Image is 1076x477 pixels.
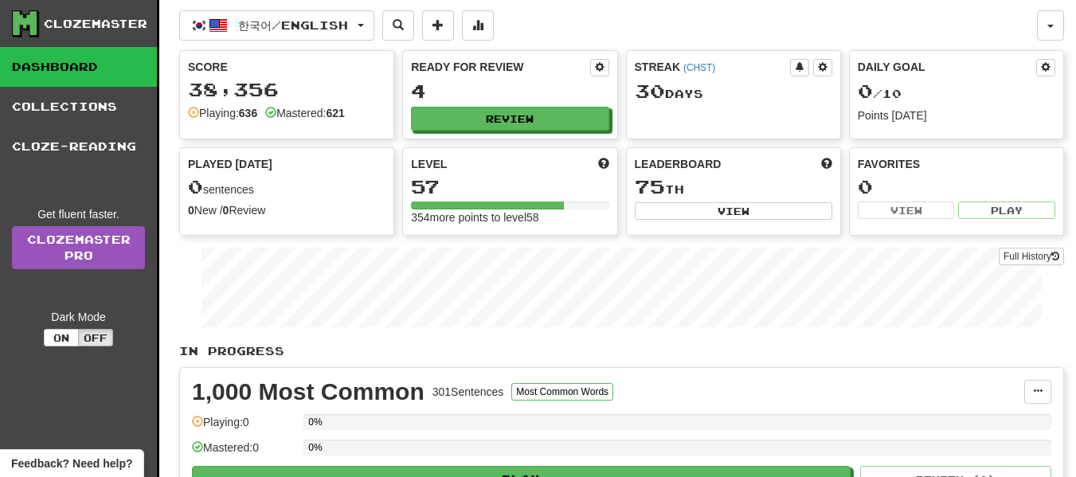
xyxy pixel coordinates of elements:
[188,59,385,75] div: Score
[598,156,609,172] span: Score more points to level up
[635,80,665,102] span: 30
[192,380,425,404] div: 1,000 Most Common
[635,59,790,75] div: Streak
[411,59,589,75] div: Ready for Review
[858,156,1055,172] div: Favorites
[958,201,1055,219] button: Play
[223,204,229,217] strong: 0
[382,10,414,41] button: Search sentences
[858,108,1055,123] div: Points [DATE]
[635,175,665,197] span: 75
[179,343,1064,359] p: In Progress
[326,107,344,119] strong: 621
[12,206,145,222] div: Get fluent faster.
[188,80,385,100] div: 38,356
[188,175,203,197] span: 0
[265,105,345,121] div: Mastered:
[192,440,295,466] div: Mastered: 0
[422,10,454,41] button: Add sentence to collection
[188,105,257,121] div: Playing:
[511,383,613,401] button: Most Common Words
[411,81,608,101] div: 4
[411,209,608,225] div: 354 more points to level 58
[239,107,257,119] strong: 636
[858,59,1036,76] div: Daily Goal
[858,201,955,219] button: View
[411,177,608,197] div: 57
[858,177,1055,197] div: 0
[188,177,385,197] div: sentences
[999,248,1064,265] button: Full History
[635,202,832,220] button: View
[12,309,145,325] div: Dark Mode
[11,455,132,471] span: Open feedback widget
[858,80,873,102] span: 0
[411,156,447,172] span: Level
[44,329,79,346] button: On
[78,329,113,346] button: Off
[44,16,147,32] div: Clozemaster
[821,156,832,172] span: This week in points, UTC
[179,10,374,41] button: 한국어/English
[635,177,832,197] div: th
[188,156,272,172] span: Played [DATE]
[683,62,715,73] a: (ChST)
[192,414,295,440] div: Playing: 0
[858,87,902,100] span: / 10
[432,384,504,400] div: 301 Sentences
[188,202,385,218] div: New / Review
[188,204,194,217] strong: 0
[238,18,348,32] span: 한국어 / English
[462,10,494,41] button: More stats
[12,226,145,269] a: ClozemasterPro
[635,156,722,172] span: Leaderboard
[411,107,608,131] button: Review
[635,81,832,102] div: Day s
